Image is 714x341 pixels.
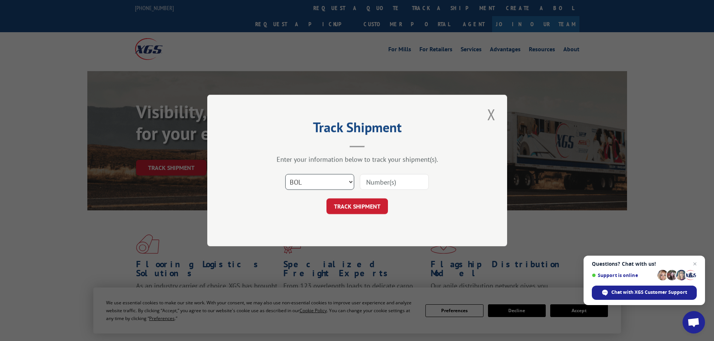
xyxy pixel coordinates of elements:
[683,311,705,334] a: Open chat
[326,198,388,214] button: TRACK SHIPMENT
[245,122,470,136] h2: Track Shipment
[592,261,697,267] span: Questions? Chat with us!
[592,286,697,300] span: Chat with XGS Customer Support
[592,273,655,278] span: Support is online
[245,155,470,164] div: Enter your information below to track your shipment(s).
[611,289,687,296] span: Chat with XGS Customer Support
[485,104,498,125] button: Close modal
[360,174,429,190] input: Number(s)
